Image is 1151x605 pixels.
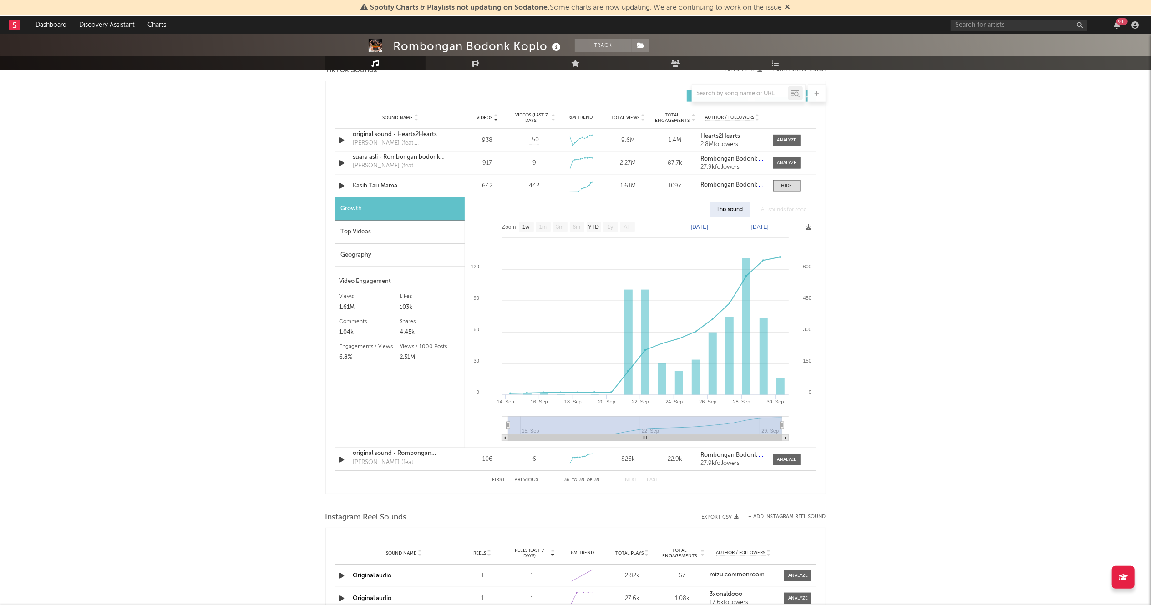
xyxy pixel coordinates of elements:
[808,389,811,395] text: 0
[700,460,764,467] div: 27.9k followers
[466,181,509,191] div: 642
[607,224,613,231] text: 1y
[766,399,784,404] text: 30. Sep
[497,399,514,404] text: 14. Sep
[383,115,413,121] span: Sound Name
[607,455,649,464] div: 826k
[510,594,555,603] div: 1
[803,327,811,332] text: 300
[624,224,629,231] text: All
[400,291,460,302] div: Likes
[556,224,563,231] text: 3m
[340,352,400,363] div: 6.8%
[400,302,460,313] div: 103k
[473,295,479,301] text: 90
[700,182,775,188] strong: Rombongan Bodonk Koplo
[530,399,548,404] text: 16. Sep
[370,4,782,11] span: : Some charts are now updating. We are continuing to work on the issue
[625,478,638,483] button: Next
[803,358,811,363] text: 150
[1116,18,1128,25] div: 99 +
[700,452,764,459] a: Rombongan Bodonk Koplo
[609,571,655,580] div: 2.82k
[699,399,716,404] text: 26. Sep
[691,224,708,230] text: [DATE]
[466,455,509,464] div: 106
[510,571,555,580] div: 1
[700,452,775,458] strong: Rombongan Bodonk Koplo
[386,550,416,556] span: Sound Name
[700,133,740,139] strong: Hearts2Hearts
[460,571,505,580] div: 1
[951,20,1087,31] input: Search for artists
[702,514,740,520] button: Export CSV
[353,130,448,139] div: original sound - Hearts2Hearts
[353,458,448,467] div: [PERSON_NAME] (feat. [GEOGRAPHIC_DATA])
[400,327,460,338] div: 4.45k
[400,316,460,327] div: Shares
[1114,21,1120,29] button: 99+
[654,112,690,123] span: Total Engagements
[772,68,826,73] button: + Add TikTok Sound
[353,139,448,148] div: [PERSON_NAME] (feat. [GEOGRAPHIC_DATA])
[532,455,536,464] div: 6
[529,136,539,145] span: -50
[751,224,769,230] text: [DATE]
[609,594,655,603] div: 27.6k
[654,159,696,168] div: 87.7k
[29,16,73,34] a: Dashboard
[572,478,577,482] span: to
[325,512,407,523] span: Instagram Reel Sounds
[560,550,605,556] div: 6M Trend
[529,181,539,191] div: 442
[502,224,516,231] text: Zoom
[394,39,563,54] div: Rombongan Bodonk Koplo
[659,594,705,603] div: 1.08k
[710,202,750,217] div: This sound
[473,327,479,332] text: 60
[353,449,448,458] a: original sound - Rombongan Bodonk Koplo
[141,16,172,34] a: Charts
[340,276,460,287] div: Video Engagement
[560,114,602,121] div: 6M Trend
[532,159,536,168] div: 9
[340,302,400,313] div: 1.61M
[353,153,448,162] div: suara asli - Rombongan bodonk koplo
[803,295,811,301] text: 450
[588,224,599,231] text: YTD
[700,133,764,140] a: Hearts2Hearts
[700,141,764,148] div: 2.8M followers
[700,182,764,188] a: Rombongan Bodonk Koplo
[700,156,764,162] a: Rombongan Bodonk Koplo
[611,115,639,121] span: Total Views
[353,161,448,171] div: [PERSON_NAME] (feat. [GEOGRAPHIC_DATA])
[370,4,548,11] span: Spotify Charts & Playlists not updating on Sodatone
[654,181,696,191] div: 109k
[471,264,479,269] text: 120
[710,591,778,598] a: 3xonaldooo
[700,164,764,171] div: 27.9k followers
[755,202,814,217] div: All sounds for song
[73,16,141,34] a: Discovery Assistant
[733,399,750,404] text: 28. Sep
[607,181,649,191] div: 1.61M
[340,316,400,327] div: Comments
[492,478,506,483] button: First
[510,548,550,559] span: Reels (last 7 days)
[710,591,742,597] strong: 3xonaldooo
[340,291,400,302] div: Views
[763,68,826,73] button: + Add TikTok Sound
[460,594,505,603] div: 1
[749,514,826,519] button: + Add Instagram Reel Sound
[710,572,778,578] a: mizu.commonroom
[335,221,465,244] div: Top Videos
[564,399,581,404] text: 18. Sep
[513,112,550,123] span: Videos (last 7 days)
[710,572,765,578] strong: mizu.commonroom
[803,264,811,269] text: 600
[473,358,479,363] text: 30
[659,548,700,559] span: Total Engagements
[353,181,448,191] a: Kasih Tau Mama ([PERSON_NAME])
